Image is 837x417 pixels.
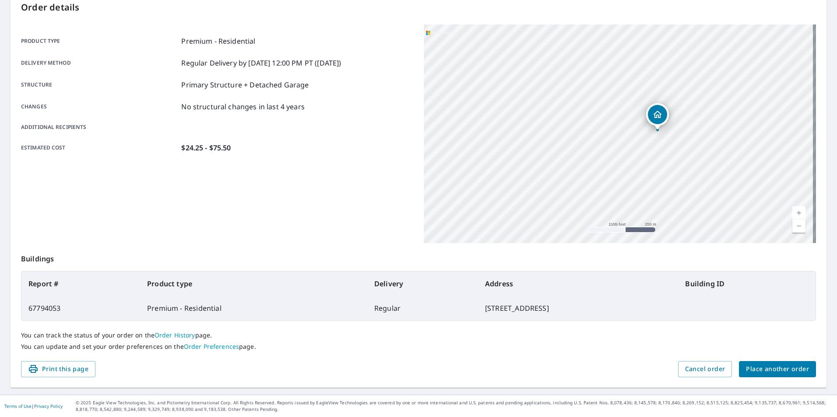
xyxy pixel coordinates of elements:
[76,400,833,413] p: © 2025 Eagle View Technologies, Inc. and Pictometry International Corp. All Rights Reserved. Repo...
[478,296,678,320] td: [STREET_ADDRESS]
[155,331,195,339] a: Order History
[646,103,669,130] div: Dropped pin, building 1, Residential property, 38 4th Ave Scottdale, PA 15683
[21,123,178,131] p: Additional recipients
[678,271,816,296] th: Building ID
[21,142,178,153] p: Estimated cost
[792,206,805,219] a: Current Level 15, Zoom In
[181,58,341,68] p: Regular Delivery by [DATE] 12:00 PM PT ([DATE])
[181,36,255,46] p: Premium - Residential
[34,403,63,409] a: Privacy Policy
[21,361,95,377] button: Print this page
[21,271,140,296] th: Report #
[478,271,678,296] th: Address
[367,296,478,320] td: Regular
[21,101,178,112] p: Changes
[4,403,32,409] a: Terms of Use
[181,101,305,112] p: No structural changes in last 4 years
[184,342,239,351] a: Order Preferences
[21,343,816,351] p: You can update and set your order preferences on the page.
[21,331,816,339] p: You can track the status of your order on the page.
[21,58,178,68] p: Delivery method
[792,219,805,233] a: Current Level 15, Zoom Out
[28,364,88,375] span: Print this page
[21,80,178,90] p: Structure
[140,271,367,296] th: Product type
[21,36,178,46] p: Product type
[678,361,732,377] button: Cancel order
[21,243,816,271] p: Buildings
[21,296,140,320] td: 67794053
[367,271,478,296] th: Delivery
[181,80,309,90] p: Primary Structure + Detached Garage
[181,142,231,153] p: $24.25 - $75.50
[21,1,816,14] p: Order details
[739,361,816,377] button: Place another order
[685,364,725,375] span: Cancel order
[746,364,809,375] span: Place another order
[140,296,367,320] td: Premium - Residential
[4,403,63,409] p: |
